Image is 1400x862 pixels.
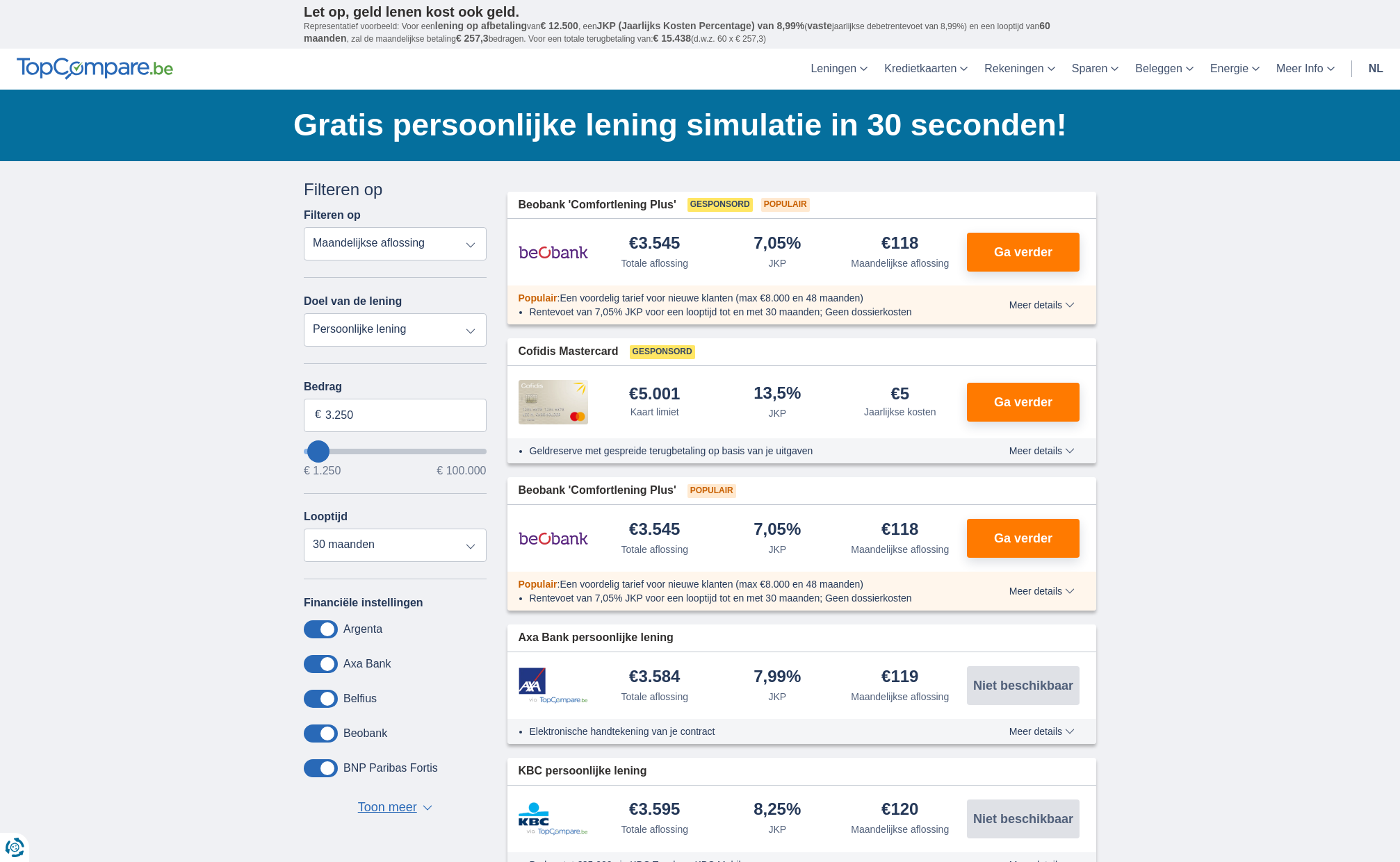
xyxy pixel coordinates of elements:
[967,799,1080,838] button: Niet beschikbaar
[881,801,918,820] div: €120
[999,726,1085,737] button: Meer details
[343,727,387,740] label: Beobank
[994,396,1052,408] span: Ga verder
[629,235,680,254] div: €3.545
[519,483,676,499] span: Beobank 'Comfortlening Plus'
[560,292,863,304] span: Een voordelig tarief voor nieuwe klanten (max €8.000 en 48 maanden)
[1009,586,1075,596] span: Meer details
[630,345,695,359] span: Gesponsord
[653,33,691,44] span: € 15.438
[754,801,801,820] div: 8,25%
[343,623,382,636] label: Argenta
[530,444,959,458] li: Geldreserve met gespreide terugbetaling op basis van je uitgaven
[17,58,173,80] img: TopCompare
[754,521,801,540] div: 7,05%
[1268,49,1343,90] a: Meer Info
[343,762,438,774] label: BNP Paribas Fortis
[343,693,377,705] label: Belfius
[881,235,918,254] div: €118
[768,406,786,420] div: JKP
[304,178,487,201] div: Filteren op
[851,542,949,556] div: Maandelijkse aflossing
[540,20,578,31] span: € 12.500
[304,381,487,393] label: Bedrag
[456,33,489,44] span: € 257,3
[304,597,423,609] label: Financiële instellingen
[304,465,341,476] span: € 1.250
[630,405,679,419] div: Kaart limiet
[304,511,348,523] label: Looptijd
[768,690,786,704] div: JKP
[358,799,417,817] span: Toon meer
[1202,49,1268,90] a: Energie
[999,299,1085,310] button: Meer details
[519,521,588,556] img: product.pl.alt Beobank
[890,386,909,402] div: €5
[1009,727,1075,736] span: Meer details
[1064,49,1128,90] a: Sparen
[973,679,1073,692] span: Niet beschikbaar
[530,591,959,605] li: Rentevoet van 7,05% JKP voor een looptijd tot en met 30 maanden; Geen dossierkosten
[519,579,557,590] span: Populair
[754,385,801,404] div: 13,5%
[1009,446,1075,456] span: Meer details
[530,305,959,319] li: Rentevoet van 7,05% JKP voor een looptijd tot en met 30 maanden; Geen dossierkosten
[530,724,959,738] li: Elektronische handtekening van je contract
[768,822,786,836] div: JKP
[423,805,432,811] span: ▼
[354,798,437,818] button: Toon meer ▼
[976,49,1063,90] a: Rekeningen
[304,20,1050,44] span: 60 maanden
[519,763,647,779] span: KBC persoonlijke lening
[1009,300,1075,310] span: Meer details
[621,542,688,556] div: Totale aflossing
[293,103,1096,147] h1: Gratis persoonlijke lening simulatie in 30 seconden!
[507,577,970,591] div: :
[519,235,588,270] img: product.pl.alt Beobank
[629,668,680,687] div: €3.584
[802,49,876,90] a: Leningen
[621,822,688,836] div: Totale aflossing
[876,49,976,90] a: Kredietkaarten
[519,668,588,704] img: product.pl.alt Axa Bank
[967,383,1080,422] button: Ga verder
[754,668,801,687] div: 7,99%
[881,521,918,540] div: €118
[519,380,588,424] img: product.pl.alt Cofidis CC
[315,407,321,423] span: €
[597,20,805,31] span: JKP (Jaarlijks Kosten Percentage) van 8,99%
[437,465,486,476] span: € 100.000
[629,801,680,820] div: €3.595
[519,344,619,360] span: Cofidis Mastercard
[621,256,688,270] div: Totale aflossing
[687,484,736,498] span: Populair
[304,20,1096,45] p: Representatief voorbeeld: Voor een van , een ( jaarlijkse debetrentevoet van 8,99%) en een loopti...
[304,295,402,308] label: Doel van de lening
[519,197,676,213] span: Beobank 'Comfortlening Plus'
[967,519,1080,558] button: Ga verder
[999,445,1085,456] button: Meer details
[304,3,1096,20] p: Let op, geld lenen kost ook geld.
[864,405,936,419] div: Jaarlijkse kosten
[754,235,801,254] div: 7,05%
[851,256,949,270] div: Maandelijkse aflossing
[560,579,863,590] span: Een voordelig tarief voor nieuwe klanten (max €8.000 en 48 maanden)
[999,586,1085,597] button: Meer details
[768,256,786,270] div: JKP
[304,209,361,222] label: Filteren op
[1360,49,1392,90] a: nl
[994,532,1052,545] span: Ga verder
[807,20,832,31] span: vaste
[629,386,680,402] div: €5.001
[1127,49,1202,90] a: Beleggen
[994,246,1052,258] span: Ga verder
[304,449,487,454] input: wantToBorrow
[435,20,527,31] span: lening op afbetaling
[629,521,680,540] div: €3.545
[343,658,391,670] label: Axa Bank
[621,690,688,704] div: Totale aflossing
[851,690,949,704] div: Maandelijkse aflossing
[967,666,1080,705] button: Niet beschikbaar
[768,542,786,556] div: JKP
